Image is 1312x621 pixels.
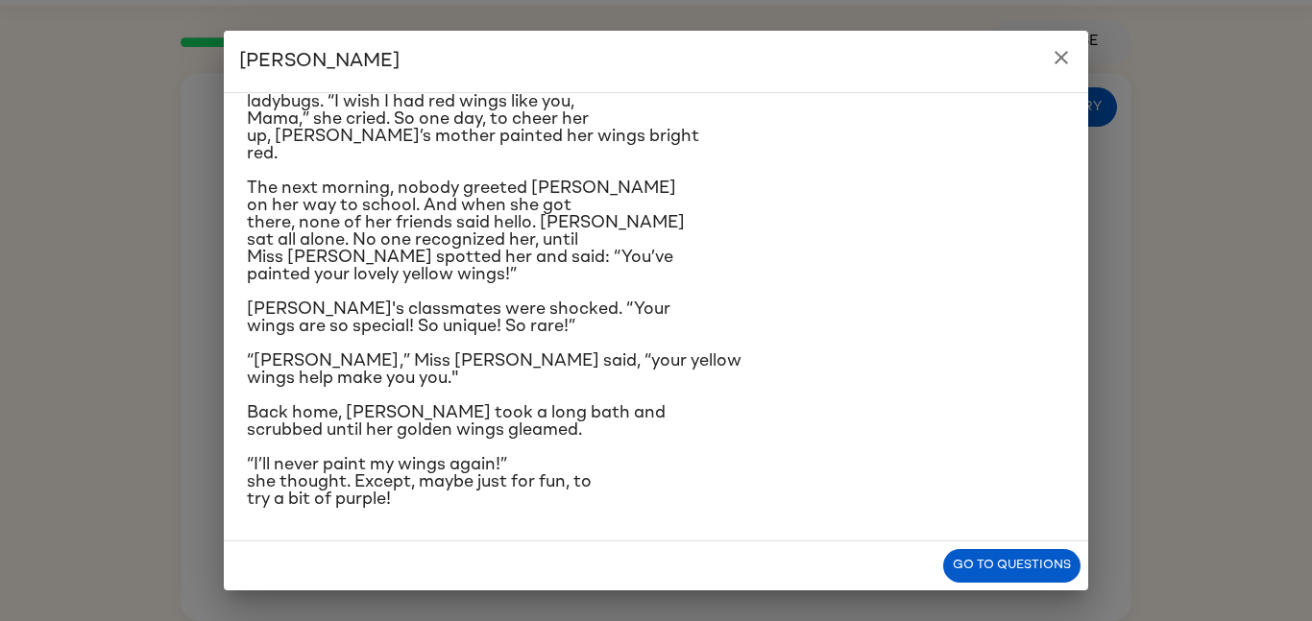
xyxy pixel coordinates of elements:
[224,31,1088,92] h2: [PERSON_NAME]
[247,179,685,283] span: The next morning, nobody greeted [PERSON_NAME] on her way to school. And when she got there, none...
[1042,38,1081,77] button: close
[943,549,1081,583] button: Go to questions
[247,352,741,387] span: “[PERSON_NAME],” Miss [PERSON_NAME] said, “your yellow wings help make you you."
[247,300,670,335] span: [PERSON_NAME]'s classmates were shocked. “Your wings are so special! So unique! So rare!”
[247,456,592,508] span: “I’ll never paint my wings again!” she thought. Except, maybe just for fun, to try a bit of purple!
[247,76,699,162] span: But [PERSON_NAME] wanted to be like the other ladybugs. “I wish I had red wings like you, Mama,” ...
[247,404,666,439] span: Back home, [PERSON_NAME] took a long bath and scrubbed until her golden wings gleamed.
